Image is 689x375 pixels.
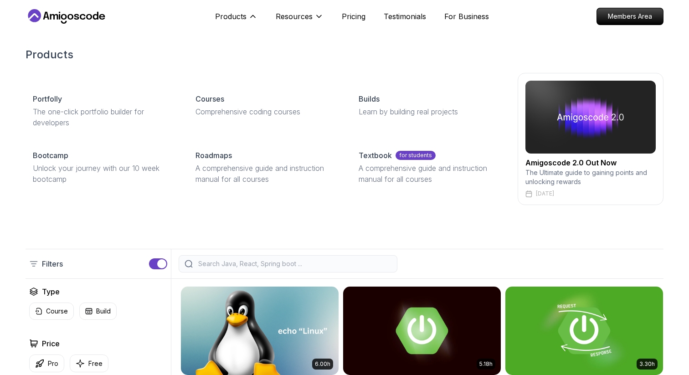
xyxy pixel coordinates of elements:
[505,287,663,375] img: Building APIs with Spring Boot card
[96,307,111,316] p: Build
[26,143,181,192] a: BootcampUnlock your journey with our 10 week bootcamp
[42,338,60,349] h2: Price
[215,11,257,29] button: Products
[196,259,391,268] input: Search Java, React, Spring boot ...
[195,93,224,104] p: Courses
[29,303,74,320] button: Course
[351,143,507,192] a: Textbookfor studentsA comprehensive guide and instruction manual for all courses
[276,11,324,29] button: Resources
[195,163,336,185] p: A comprehensive guide and instruction manual for all courses
[315,360,330,368] p: 6.00h
[518,73,663,205] a: amigoscode 2.0Amigoscode 2.0 Out NowThe Ultimate guide to gaining points and unlocking rewards[DATE]
[525,168,656,186] p: The Ultimate guide to gaining points and unlocking rewards
[359,106,499,117] p: Learn by building real projects
[188,143,344,192] a: RoadmapsA comprehensive guide and instruction manual for all courses
[525,81,656,154] img: amigoscode 2.0
[359,93,380,104] p: Builds
[33,163,174,185] p: Unlock your journey with our 10 week bootcamp
[26,47,663,62] h2: Products
[33,93,62,104] p: Portfolly
[359,163,499,185] p: A comprehensive guide and instruction manual for all courses
[42,286,60,297] h2: Type
[181,287,339,375] img: Linux Fundamentals card
[342,11,365,22] a: Pricing
[351,86,507,124] a: BuildsLearn by building real projects
[597,8,663,25] p: Members Area
[195,106,336,117] p: Comprehensive coding courses
[276,11,313,22] p: Resources
[384,11,426,22] a: Testimonials
[70,354,108,372] button: Free
[596,8,663,25] a: Members Area
[343,287,501,375] img: Advanced Spring Boot card
[215,11,247,22] p: Products
[188,86,344,124] a: CoursesComprehensive coding courses
[396,151,436,160] p: for students
[46,307,68,316] p: Course
[479,360,493,368] p: 5.18h
[536,190,554,197] p: [DATE]
[88,359,103,368] p: Free
[79,303,117,320] button: Build
[29,354,64,372] button: Pro
[26,86,181,135] a: PortfollyThe one-click portfolio builder for developers
[195,150,232,161] p: Roadmaps
[444,11,489,22] a: For Business
[639,360,655,368] p: 3.30h
[359,150,392,161] p: Textbook
[48,359,58,368] p: Pro
[42,258,63,269] p: Filters
[33,150,68,161] p: Bootcamp
[525,157,656,168] h2: Amigoscode 2.0 Out Now
[33,106,174,128] p: The one-click portfolio builder for developers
